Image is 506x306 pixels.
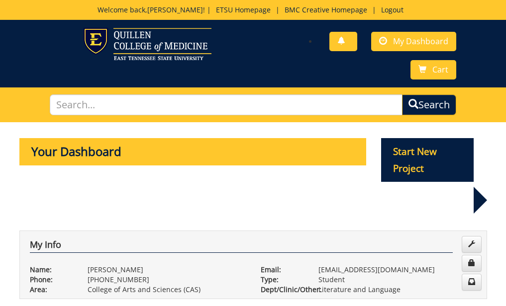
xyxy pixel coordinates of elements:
img: ETSU logo [84,28,211,60]
p: [EMAIL_ADDRESS][DOMAIN_NAME] [318,265,477,275]
a: Logout [376,5,408,14]
p: Student [318,275,477,285]
a: Edit Info [462,236,482,253]
a: Change Password [462,255,482,272]
a: BMC Creative Homepage [280,5,372,14]
p: Name: [30,265,73,275]
p: Start New Project [381,138,474,182]
p: Dept/Clinic/Other: [261,285,304,295]
a: [PERSON_NAME] [147,5,203,14]
input: Search... [50,94,403,116]
p: Phone: [30,275,73,285]
p: [PHONE_NUMBER] [88,275,246,285]
p: Your Dashboard [19,138,367,165]
a: ETSU Homepage [211,5,276,14]
p: College of Arts and Sciences (CAS) [88,285,246,295]
p: [PERSON_NAME] [88,265,246,275]
span: My Dashboard [393,36,448,47]
p: Email: [261,265,304,275]
a: My Dashboard [371,32,456,51]
button: Search [402,94,456,116]
a: Cart [410,60,456,79]
a: Start New Project [381,164,474,174]
h4: My Info [30,240,453,253]
p: Type: [261,275,304,285]
a: Change Communication Preferences [462,274,482,291]
p: Welcome back, ! | | | [50,5,457,15]
span: Cart [432,64,448,75]
p: Literature and Language [318,285,477,295]
p: Area: [30,285,73,295]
